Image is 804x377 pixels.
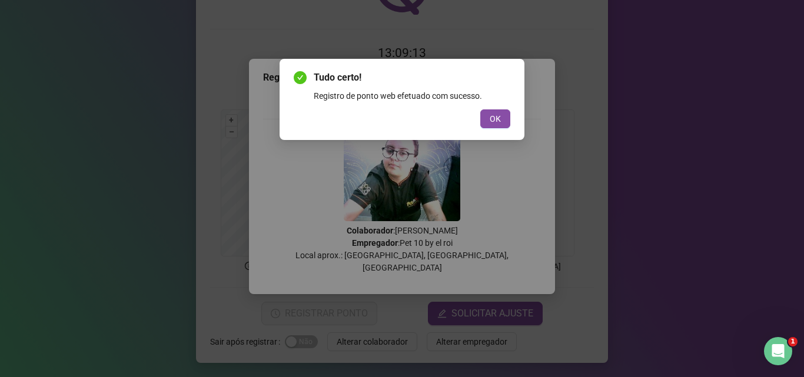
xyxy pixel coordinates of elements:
span: Tudo certo! [314,71,510,85]
span: OK [490,112,501,125]
button: OK [480,109,510,128]
span: 1 [788,337,798,346]
div: Registro de ponto web efetuado com sucesso. [314,89,510,102]
iframe: Intercom live chat [764,337,792,365]
span: check-circle [294,71,307,84]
